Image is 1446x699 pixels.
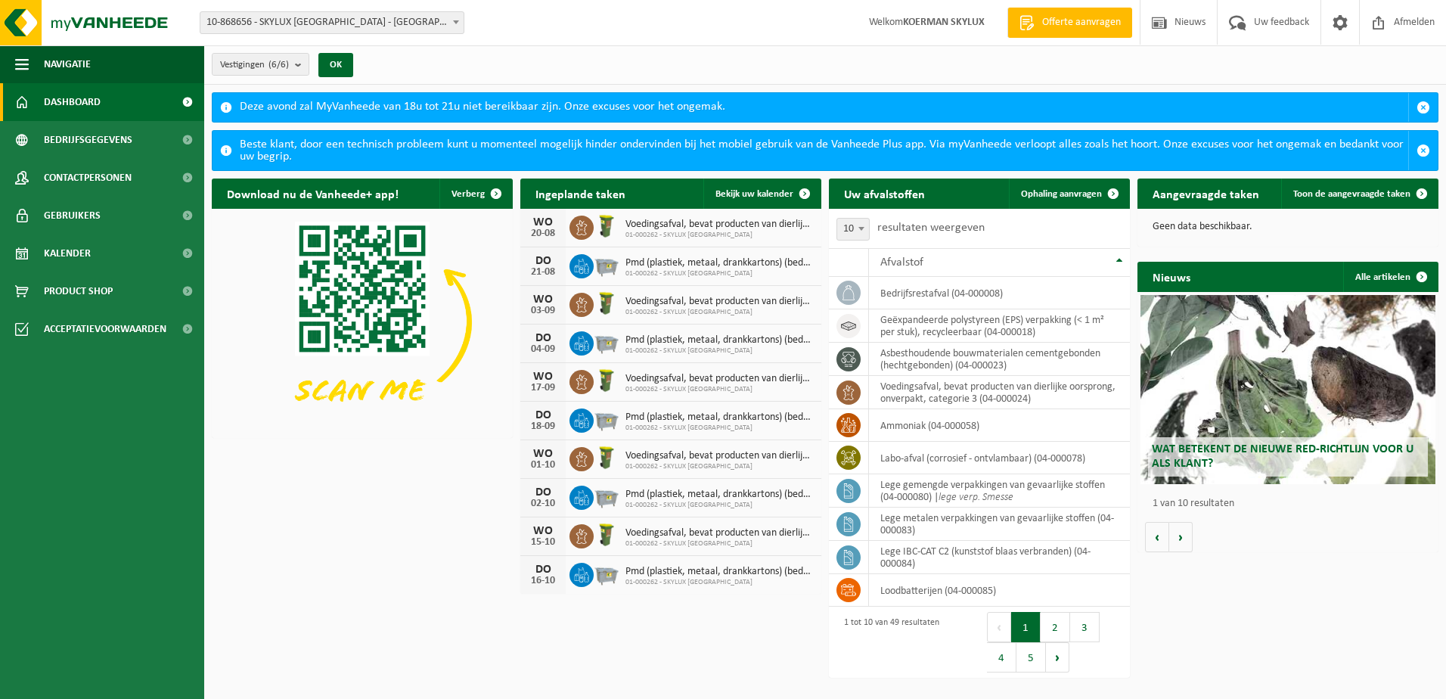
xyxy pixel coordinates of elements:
[869,508,1130,541] td: lege metalen verpakkingen van gevaarlijke stoffen (04-000083)
[703,179,820,209] a: Bekijk uw kalender
[836,218,870,241] span: 10
[212,53,309,76] button: Vestigingen(6/6)
[240,93,1408,122] div: Deze avond zal MyVanheede van 18u tot 21u niet bereikbaar zijn. Onze excuses voor het ongemak.
[528,564,558,576] div: DO
[1038,15,1125,30] span: Offerte aanvragen
[625,296,814,308] span: Voedingsafval, bevat producten van dierlijke oorsprong, onverpakt, categorie 3
[987,642,1016,673] button: 4
[528,499,558,509] div: 02-10
[212,179,414,208] h2: Download nu de Vanheede+ app!
[625,450,814,462] span: Voedingsafval, bevat producten van dierlijke oorsprong, onverpakt, categorie 3
[1016,642,1046,673] button: 5
[625,462,814,471] span: 01-000262 - SKYLUX [GEOGRAPHIC_DATA]
[44,83,101,121] span: Dashboard
[836,610,939,674] div: 1 tot 10 van 49 resultaten
[528,460,558,471] div: 01-10
[715,189,793,199] span: Bekijk uw kalender
[594,213,619,239] img: WB-0060-HPE-GN-50
[625,578,814,587] span: 01-000262 - SKYLUX [GEOGRAPHIC_DATA]
[1153,222,1423,232] p: Geen data beschikbaar.
[594,329,619,355] img: WB-2500-GAL-GY-01
[200,11,464,34] span: 10-868656 - SKYLUX NV - HARELBEKE
[528,332,558,344] div: DO
[528,448,558,460] div: WO
[594,483,619,509] img: WB-2500-GAL-GY-01
[877,222,985,234] label: resultaten weergeven
[939,492,1013,503] i: lege verp. Smesse
[528,216,558,228] div: WO
[528,344,558,355] div: 04-09
[1011,612,1041,642] button: 1
[594,406,619,432] img: WB-2500-GAL-GY-01
[528,267,558,278] div: 21-08
[625,489,814,501] span: Pmd (plastiek, metaal, drankkartons) (bedrijven)
[1137,262,1206,291] h2: Nieuws
[44,121,132,159] span: Bedrijfsgegevens
[625,527,814,539] span: Voedingsafval, bevat producten van dierlijke oorsprong, onverpakt, categorie 3
[625,385,814,394] span: 01-000262 - SKYLUX [GEOGRAPHIC_DATA]
[594,445,619,471] img: WB-0060-HPE-GN-50
[528,306,558,316] div: 03-09
[869,309,1130,343] td: geëxpandeerde polystyreen (EPS) verpakking (< 1 m² per stuk), recycleerbaar (04-000018)
[528,576,558,586] div: 16-10
[528,228,558,239] div: 20-08
[594,252,619,278] img: WB-2500-GAL-GY-01
[987,612,1011,642] button: Previous
[44,159,132,197] span: Contactpersonen
[1293,189,1410,199] span: Toon de aangevraagde taken
[528,371,558,383] div: WO
[1145,522,1169,552] button: Vorige
[625,219,814,231] span: Voedingsafval, bevat producten van dierlijke oorsprong, onverpakt, categorie 3
[44,272,113,310] span: Product Shop
[625,308,814,317] span: 01-000262 - SKYLUX [GEOGRAPHIC_DATA]
[1140,295,1435,484] a: Wat betekent de nieuwe RED-richtlijn voor u als klant?
[829,179,940,208] h2: Uw afvalstoffen
[1153,499,1431,509] p: 1 van 10 resultaten
[528,486,558,499] div: DO
[869,541,1130,574] td: lege IBC-CAT C2 (kunststof blaas verbranden) (04-000084)
[869,277,1130,309] td: bedrijfsrestafval (04-000008)
[240,131,1408,170] div: Beste klant, door een technisch probleem kunt u momenteel mogelijk hinder ondervinden bij het mob...
[220,54,289,76] span: Vestigingen
[594,368,619,393] img: WB-0060-HPE-GN-50
[594,290,619,316] img: WB-0060-HPE-GN-50
[869,474,1130,508] td: lege gemengde verpakkingen van gevaarlijke stoffen (04-000080) |
[880,256,923,269] span: Afvalstof
[528,383,558,393] div: 17-09
[869,442,1130,474] td: labo-afval (corrosief - ontvlambaar) (04-000078)
[1281,179,1437,209] a: Toon de aangevraagde taken
[837,219,869,240] span: 10
[44,45,91,83] span: Navigatie
[528,421,558,432] div: 18-09
[625,539,814,548] span: 01-000262 - SKYLUX [GEOGRAPHIC_DATA]
[869,376,1130,409] td: voedingsafval, bevat producten van dierlijke oorsprong, onverpakt, categorie 3 (04-000024)
[1343,262,1437,292] a: Alle artikelen
[318,53,353,77] button: OK
[44,235,91,272] span: Kalender
[625,231,814,240] span: 01-000262 - SKYLUX [GEOGRAPHIC_DATA]
[625,566,814,578] span: Pmd (plastiek, metaal, drankkartons) (bedrijven)
[520,179,641,208] h2: Ingeplande taken
[1137,179,1274,208] h2: Aangevraagde taken
[625,501,814,510] span: 01-000262 - SKYLUX [GEOGRAPHIC_DATA]
[528,255,558,267] div: DO
[528,537,558,548] div: 15-10
[1007,8,1132,38] a: Offerte aanvragen
[200,12,464,33] span: 10-868656 - SKYLUX NV - HARELBEKE
[625,257,814,269] span: Pmd (plastiek, metaal, drankkartons) (bedrijven)
[439,179,511,209] button: Verberg
[625,346,814,356] span: 01-000262 - SKYLUX [GEOGRAPHIC_DATA]
[44,197,101,235] span: Gebruikers
[44,310,166,348] span: Acceptatievoorwaarden
[1169,522,1193,552] button: Volgende
[625,334,814,346] span: Pmd (plastiek, metaal, drankkartons) (bedrijven)
[869,343,1130,376] td: asbesthoudende bouwmaterialen cementgebonden (hechtgebonden) (04-000023)
[625,269,814,278] span: 01-000262 - SKYLUX [GEOGRAPHIC_DATA]
[268,60,289,70] count: (6/6)
[625,412,814,424] span: Pmd (plastiek, metaal, drankkartons) (bedrijven)
[1152,443,1413,470] span: Wat betekent de nieuwe RED-richtlijn voor u als klant?
[594,561,619,586] img: WB-2500-GAL-GY-01
[594,522,619,548] img: WB-0060-HPE-GN-50
[1021,189,1102,199] span: Ophaling aanvragen
[451,189,485,199] span: Verberg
